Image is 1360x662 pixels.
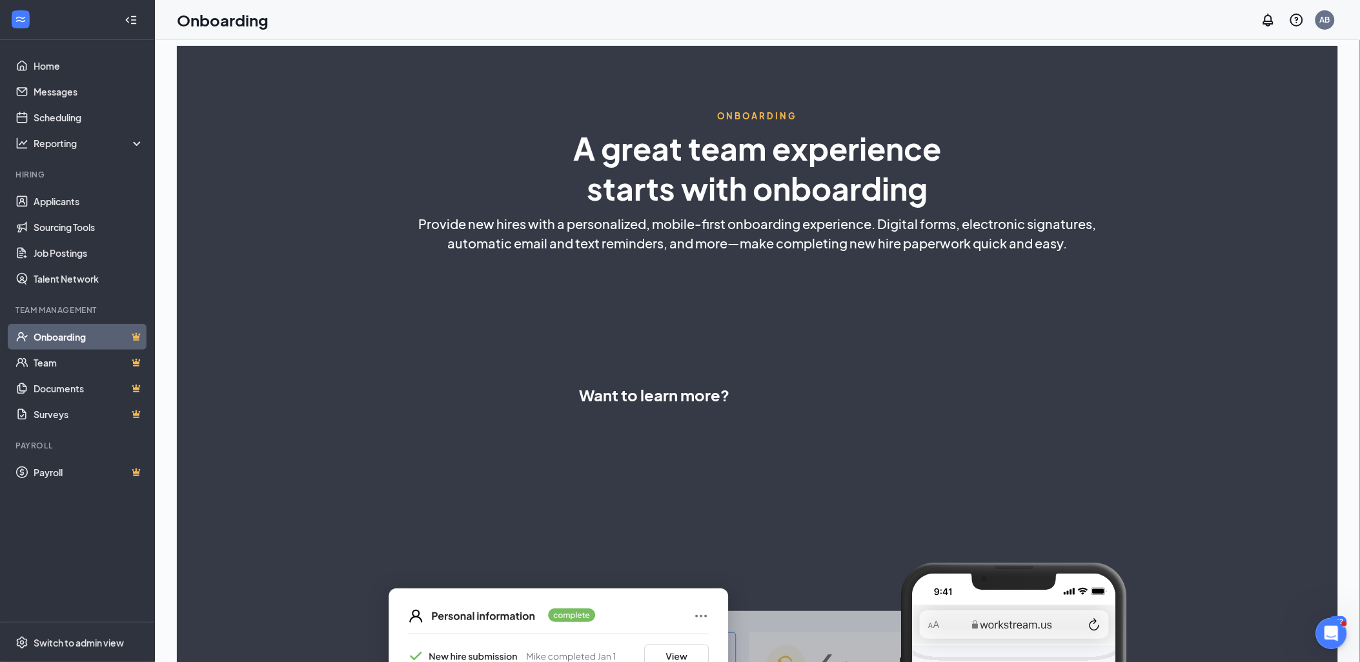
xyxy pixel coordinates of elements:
[419,214,1097,234] span: Provide new hires with a personalized, mobile-first onboarding experience. Digital forms, electro...
[14,13,27,26] svg: WorkstreamLogo
[587,168,928,208] span: starts with onboarding
[1320,14,1330,25] div: AB
[34,53,144,79] a: Home
[34,376,144,401] a: DocumentsCrown
[1289,12,1304,28] svg: QuestionInfo
[34,459,144,485] a: PayrollCrown
[177,9,269,31] h1: Onboarding
[34,105,144,130] a: Scheduling
[15,169,141,180] div: Hiring
[34,636,124,649] div: Switch to admin view
[34,324,144,350] a: OnboardingCrown
[34,137,145,150] div: Reporting
[742,259,936,511] iframe: Form 0
[34,240,144,266] a: Job Postings
[1261,12,1276,28] svg: Notifications
[34,79,144,105] a: Messages
[1316,618,1347,649] iframe: Intercom live chat
[579,383,729,406] span: Want to learn more?
[574,128,942,168] span: A great team experience
[718,110,798,122] span: ONBOARDING
[15,305,141,316] div: Team Management
[15,636,28,649] svg: Settings
[34,188,144,214] a: Applicants
[1329,616,1347,627] div: 442
[34,214,144,240] a: Sourcing Tools
[34,266,144,292] a: Talent Network
[34,401,144,427] a: SurveysCrown
[34,350,144,376] a: TeamCrown
[15,440,141,451] div: Payroll
[448,234,1068,253] span: automatic email and text reminders, and more—make completing new hire paperwork quick and easy.
[125,14,137,26] svg: Collapse
[15,137,28,150] svg: Analysis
